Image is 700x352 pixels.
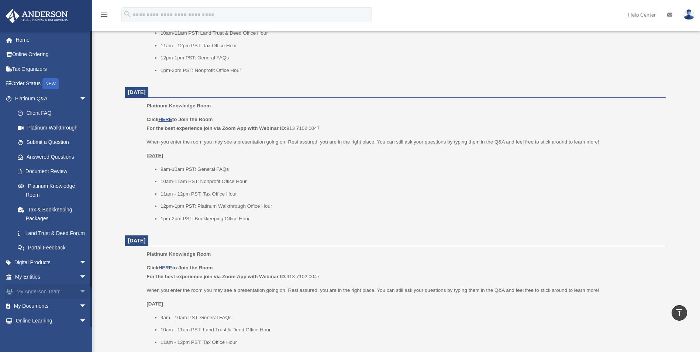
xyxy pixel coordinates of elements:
[5,299,98,314] a: My Documentsarrow_drop_down
[79,284,94,299] span: arrow_drop_down
[5,47,98,62] a: Online Ordering
[146,263,660,281] p: 913 7102 0047
[683,9,694,20] img: User Pic
[146,286,660,295] p: When you enter the room you may see a presentation going on. Rest assured, you are in the right p...
[10,179,94,202] a: Platinum Knowledge Room
[79,91,94,106] span: arrow_drop_down
[161,190,661,199] li: 11am - 12pm PST: Tax Office Hour
[5,32,98,47] a: Home
[5,76,98,92] a: Order StatusNEW
[146,125,286,131] b: For the best experience join via Zoom App with Webinar ID:
[672,305,687,321] a: vertical_align_top
[5,255,98,270] a: Digital Productsarrow_drop_down
[146,274,286,279] b: For the best experience join via Zoom App with Webinar ID:
[5,270,98,284] a: My Entitiesarrow_drop_down
[146,138,660,146] p: When you enter the room you may see a presentation going on. Rest assured, you are in the right p...
[146,103,211,108] span: Platinum Knowledge Room
[146,265,213,270] b: Click to Join the Room
[10,226,98,241] a: Land Trust & Deed Forum
[10,135,98,150] a: Submit a Question
[146,115,660,132] p: 913 7102 0047
[10,106,98,121] a: Client FAQ
[146,153,163,158] u: [DATE]
[161,41,661,50] li: 11am - 12pm PST: Tax Office Hour
[161,325,661,334] li: 10am - 11am PST: Land Trust & Deed Office Hour
[146,301,163,307] u: [DATE]
[5,313,98,328] a: Online Learningarrow_drop_down
[100,13,108,19] a: menu
[3,9,70,23] img: Anderson Advisors Platinum Portal
[128,89,146,95] span: [DATE]
[79,313,94,328] span: arrow_drop_down
[158,265,172,270] a: HERE
[10,120,98,135] a: Platinum Walkthrough
[146,117,213,122] b: Click to Join the Room
[123,10,131,18] i: search
[5,91,98,106] a: Platinum Q&Aarrow_drop_down
[161,338,661,347] li: 11am - 12pm PST: Tax Office Hour
[161,29,661,38] li: 10am-11am PST: Land Trust & Deed Office Hour
[158,117,172,122] a: HERE
[10,164,98,179] a: Document Review
[161,177,661,186] li: 10am-11am PST: Nonprofit Office Hour
[675,308,684,317] i: vertical_align_top
[42,78,59,89] div: NEW
[161,313,661,322] li: 9am - 10am PST: General FAQs
[79,299,94,314] span: arrow_drop_down
[161,202,661,211] li: 12pm-1pm PST: Platinum Walkthrough Office Hour
[128,238,146,244] span: [DATE]
[5,284,98,299] a: My Anderson Teamarrow_drop_down
[10,202,98,226] a: Tax & Bookkeeping Packages
[161,66,661,75] li: 1pm-2pm PST: Nonprofit Office Hour
[10,149,98,164] a: Answered Questions
[10,241,98,255] a: Portal Feedback
[100,10,108,19] i: menu
[161,54,661,62] li: 12pm-1pm PST: General FAQs
[161,214,661,223] li: 1pm-2pm PST: Bookkeeping Office Hour
[79,270,94,285] span: arrow_drop_down
[161,165,661,174] li: 9am-10am PST: General FAQs
[79,255,94,270] span: arrow_drop_down
[146,251,211,257] span: Platinum Knowledge Room
[5,62,98,76] a: Tax Organizers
